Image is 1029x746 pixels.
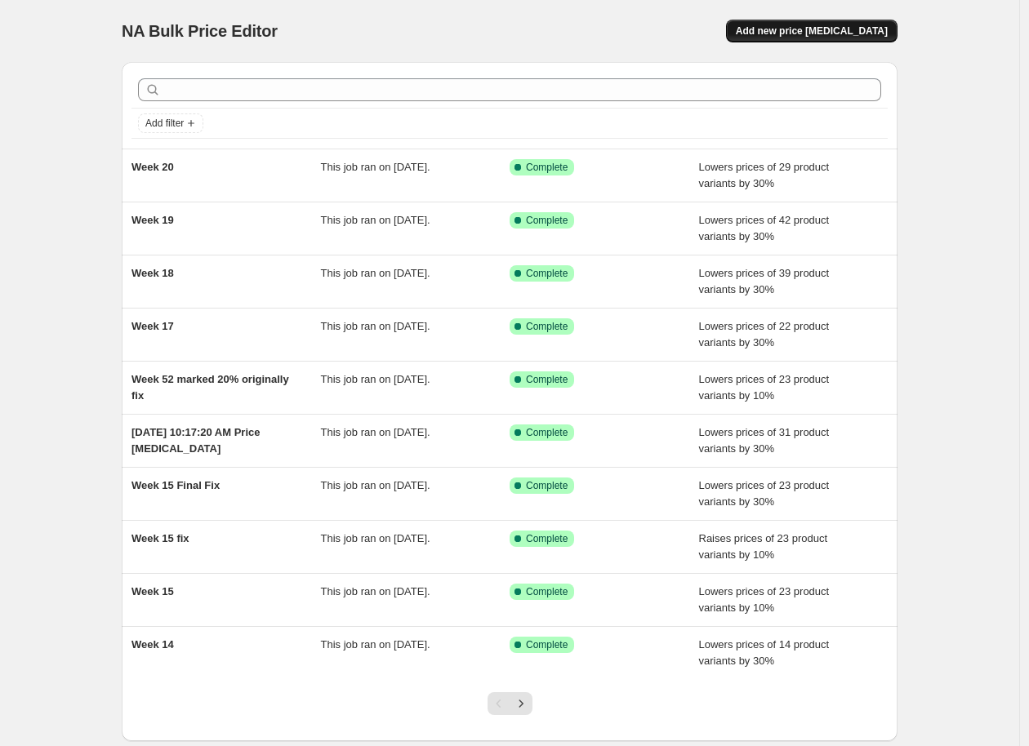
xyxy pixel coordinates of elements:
span: Add filter [145,117,184,130]
span: This job ran on [DATE]. [321,638,430,651]
span: Week 15 Final Fix [131,479,220,491]
nav: Pagination [488,692,532,715]
span: Week 19 [131,214,174,226]
span: [DATE] 10:17:20 AM Price [MEDICAL_DATA] [131,426,261,455]
span: Week 20 [131,161,174,173]
span: Complete [526,373,568,386]
span: Lowers prices of 31 product variants by 30% [699,426,830,455]
span: Complete [526,426,568,439]
span: Week 15 fix [131,532,189,544]
span: This job ran on [DATE]. [321,585,430,597]
span: Complete [526,638,568,651]
span: Lowers prices of 22 product variants by 30% [699,320,830,349]
span: Lowers prices of 14 product variants by 30% [699,638,830,667]
span: This job ran on [DATE]. [321,532,430,544]
span: Complete [526,267,568,280]
span: Week 17 [131,320,174,332]
button: Add filter [138,113,203,133]
button: Next [510,692,532,715]
span: This job ran on [DATE]. [321,479,430,491]
span: Lowers prices of 42 product variants by 30% [699,214,830,242]
span: This job ran on [DATE]. [321,320,430,332]
span: This job ran on [DATE]. [321,214,430,226]
span: Week 14 [131,638,174,651]
span: Lowers prices of 23 product variants by 10% [699,585,830,614]
span: Week 18 [131,267,174,279]
span: Complete [526,479,568,492]
span: Lowers prices of 23 product variants by 10% [699,373,830,402]
span: Complete [526,585,568,598]
span: NA Bulk Price Editor [122,22,278,40]
span: Complete [526,532,568,545]
span: Add new price [MEDICAL_DATA] [736,24,888,38]
span: Week 52 marked 20% originally fix [131,373,289,402]
span: This job ran on [DATE]. [321,161,430,173]
span: This job ran on [DATE]. [321,426,430,438]
span: Lowers prices of 39 product variants by 30% [699,267,830,295]
span: This job ran on [DATE]. [321,267,430,279]
button: Add new price [MEDICAL_DATA] [726,20,898,42]
span: Lowers prices of 23 product variants by 30% [699,479,830,508]
span: This job ran on [DATE]. [321,373,430,385]
span: Complete [526,161,568,174]
span: Lowers prices of 29 product variants by 30% [699,161,830,189]
span: Raises prices of 23 product variants by 10% [699,532,828,561]
span: Week 15 [131,585,174,597]
span: Complete [526,320,568,333]
span: Complete [526,214,568,227]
